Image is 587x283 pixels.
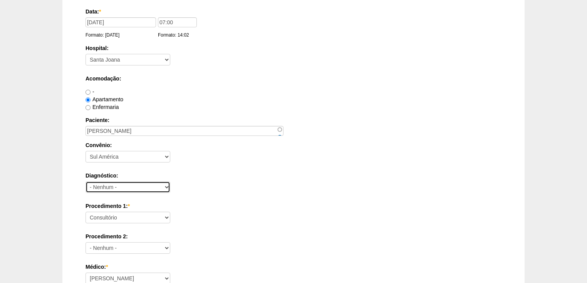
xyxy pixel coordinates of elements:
input: Apartamento [86,97,91,102]
label: Hospital: [86,44,501,52]
input: Enfermaria [86,105,91,110]
label: - [86,89,94,95]
label: Diagnóstico: [86,172,501,179]
div: Formato: [DATE] [86,31,158,39]
label: Convênio: [86,141,501,149]
label: Data: [86,8,499,15]
label: Apartamento [86,96,123,102]
span: Este campo é obrigatório. [128,203,130,209]
label: Enfermaria [86,104,119,110]
label: Paciente: [86,116,501,124]
span: Este campo é obrigatório. [106,264,108,270]
div: Formato: 14:02 [158,31,199,39]
label: Procedimento 1: [86,202,501,210]
label: Acomodação: [86,75,501,82]
label: Médico: [86,263,501,271]
span: Este campo é obrigatório. [99,8,101,15]
input: - [86,90,91,95]
label: Procedimento 2: [86,233,501,240]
